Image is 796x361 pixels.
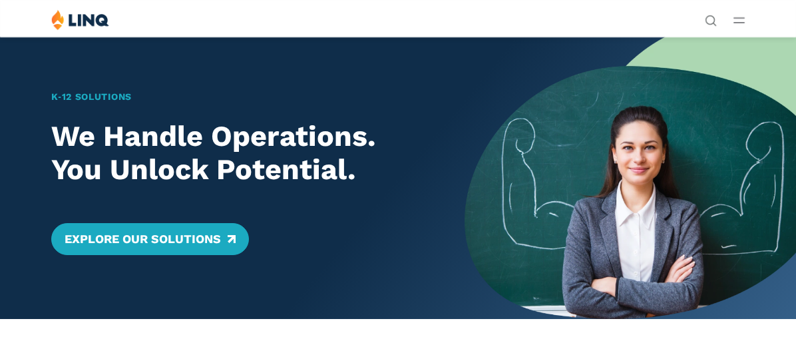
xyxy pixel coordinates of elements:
[465,37,796,319] img: Home Banner
[705,13,717,25] button: Open Search Bar
[733,13,745,27] button: Open Main Menu
[705,9,717,25] nav: Utility Navigation
[51,120,432,186] h2: We Handle Operations. You Unlock Potential.
[51,9,109,30] img: LINQ | K‑12 Software
[51,90,432,104] h1: K‑12 Solutions
[51,223,249,255] a: Explore Our Solutions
